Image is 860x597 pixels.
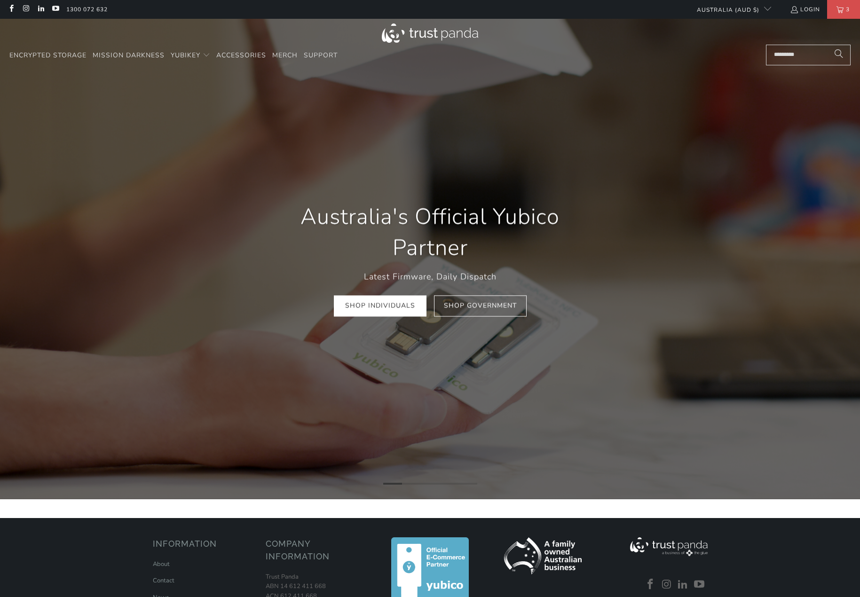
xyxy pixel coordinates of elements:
[644,579,658,591] a: Trust Panda Australia on Facebook
[827,45,851,65] button: Search
[272,45,298,67] a: Merch
[304,51,338,60] span: Support
[458,483,477,485] li: Page dot 5
[421,483,440,485] li: Page dot 3
[66,4,108,15] a: 1300 072 632
[382,24,478,43] img: Trust Panda Australia
[9,45,87,67] a: Encrypted Storage
[7,6,15,13] a: Trust Panda Australia on Facebook
[383,483,402,485] li: Page dot 1
[9,45,338,67] nav: Translation missing: en.navigation.header.main_nav
[304,45,338,67] a: Support
[93,51,165,60] span: Mission Darkness
[153,560,170,568] a: About
[790,4,820,15] a: Login
[51,6,59,13] a: Trust Panda Australia on YouTube
[272,51,298,60] span: Merch
[171,45,210,67] summary: YubiKey
[216,45,266,67] a: Accessories
[153,576,174,585] a: Contact
[93,45,165,67] a: Mission Darkness
[402,483,421,485] li: Page dot 2
[275,270,585,284] p: Latest Firmware, Daily Dispatch
[440,483,458,485] li: Page dot 4
[216,51,266,60] span: Accessories
[766,45,851,65] input: Search...
[22,6,30,13] a: Trust Panda Australia on Instagram
[434,296,527,317] a: Shop Government
[693,579,707,591] a: Trust Panda Australia on YouTube
[37,6,45,13] a: Trust Panda Australia on LinkedIn
[9,51,87,60] span: Encrypted Storage
[676,579,690,591] a: Trust Panda Australia on LinkedIn
[334,296,426,317] a: Shop Individuals
[660,579,674,591] a: Trust Panda Australia on Instagram
[275,201,585,263] h1: Australia's Official Yubico Partner
[171,51,200,60] span: YubiKey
